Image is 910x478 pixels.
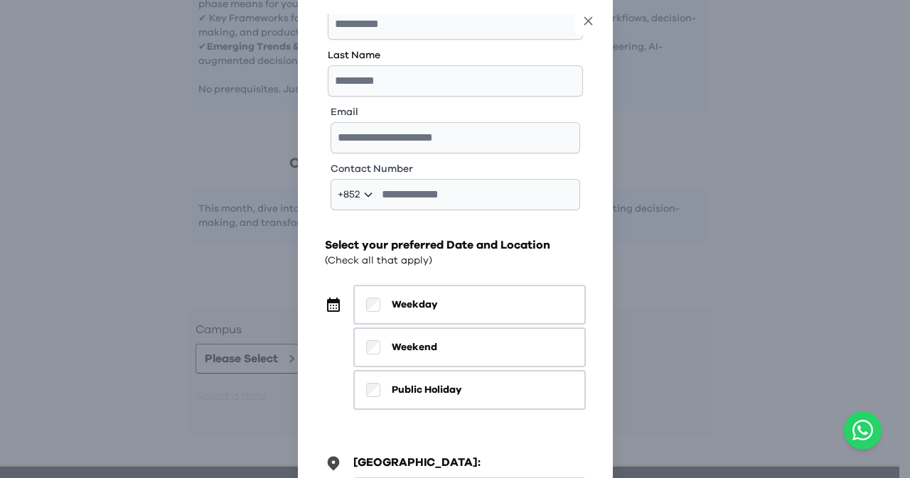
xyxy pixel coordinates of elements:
[353,454,481,471] h3: [GEOGRAPHIC_DATA]:
[353,285,586,325] button: Weekday
[331,162,580,176] label: Contact Number
[353,327,586,367] button: Weekend
[353,370,586,410] button: Public Holiday
[392,298,437,312] span: Weekday
[328,48,583,63] label: Last Name
[325,237,586,254] h2: Select your preferred Date and Location
[325,254,586,268] div: (Check all that apply)
[392,383,461,397] span: Public Holiday
[392,340,437,354] span: Weekend
[331,105,580,119] label: Email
